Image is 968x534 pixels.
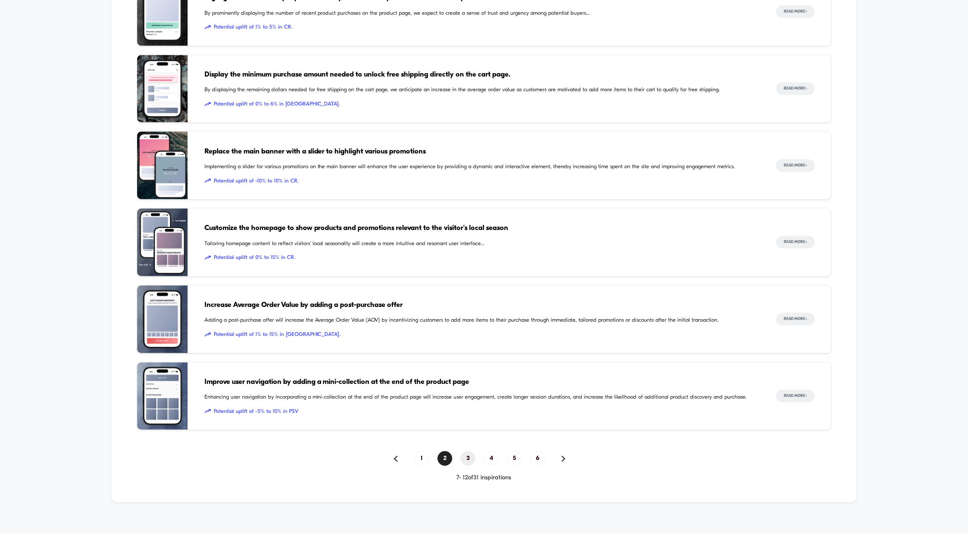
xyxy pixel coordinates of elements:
[438,451,452,466] span: 2
[137,362,188,430] img: Enhancing user navigation by incorporating a mini-collection at the end of the product page will ...
[204,223,760,234] span: Customize the homepage to show products and promotions relevant to the visitor's local season
[204,377,760,388] span: Improve user navigation by adding a mini-collection at the end of the product page
[204,23,760,32] span: Potential uplift of 1% to 5% in CR.
[776,313,815,325] button: Read More>
[507,451,522,466] span: 5
[776,82,815,95] button: Read More>
[137,132,188,199] img: Implementing a slider for various promotions on the main banner will enhance the user experience ...
[204,407,760,416] span: Potential uplift of -5% to 10% in PSV
[204,163,760,171] span: Implementing a slider for various promotions on the main banner will enhance the user experience ...
[137,55,188,123] img: By displaying the remaining dollars needed for free shipping on the cart page, we anticipate an i...
[776,390,815,402] button: Read More>
[204,393,760,402] span: Enhancing user navigation by incorporating a mini-collection at the end of the product page will ...
[204,254,760,262] span: Potential uplift of 0% to 15% in CR.
[484,451,499,466] span: 4
[137,474,832,481] div: 7 - 12 of 31 inspirations
[204,69,760,80] span: Display the minimum purchase amount needed to unlock free shipping directly on the cart page.
[204,177,760,185] span: Potential uplift of -10% to 10% in CR.
[204,316,760,325] span: Adding a post-purchase offer will increase the Average Order Value (AOV) by incentivizing custome...
[204,9,760,18] span: By prominently displaying the number of recent product purchases on the product page, we expect t...
[204,146,760,157] span: Replace the main banner with a slider to highlight various promotions
[414,451,429,466] span: 1
[394,456,398,462] img: pagination back
[530,451,545,466] span: 6
[204,240,760,248] span: Tailoring homepage content to reflect visitors' local seasonality will create a more intuitive an...
[776,159,815,172] button: Read More>
[461,451,475,466] span: 3
[204,86,760,94] span: By displaying the remaining dollars needed for free shipping on the cart page, we anticipate an i...
[776,5,815,18] button: Read More>
[204,100,760,108] span: Potential uplift of 0% to 6% in [GEOGRAPHIC_DATA].
[204,330,760,339] span: Potential uplift of 1% to 15% in [GEOGRAPHIC_DATA].
[137,209,188,276] img: Tailoring homepage content to reflect visitors' local seasonality will create a more intuitive an...
[204,300,760,311] span: Increase Average Order Value by adding a post-purchase offer
[137,286,188,353] img: Adding a post-purchase offer will increase the Average Order Value (AOV) by incentivizing custome...
[776,236,815,248] button: Read More>
[562,456,565,462] img: pagination forward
